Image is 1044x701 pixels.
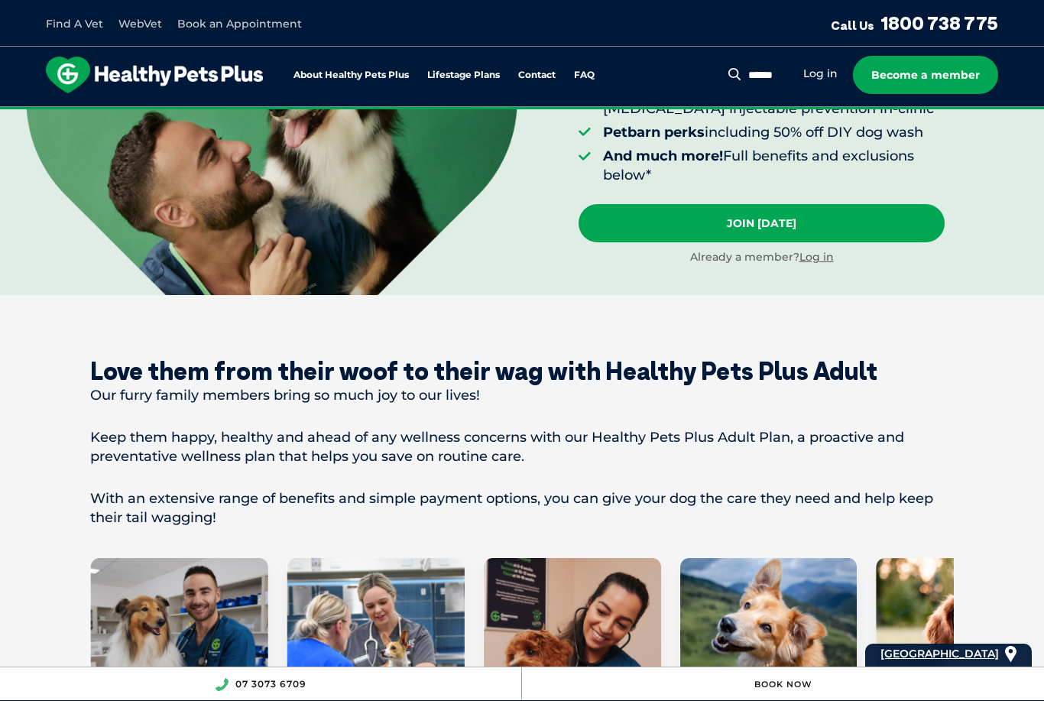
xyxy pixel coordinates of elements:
[90,428,954,466] p: Keep them happy, healthy and ahead of any wellness concerns with our Healthy Pets Plus Adult Plan...
[725,67,744,82] button: Search
[603,148,723,164] strong: And much more!
[215,678,229,691] img: location_phone.svg
[427,70,500,80] a: Lifestage Plans
[237,107,808,121] span: Proactive, preventative wellness program designed to keep your pet healthier and happier for longer
[603,147,945,185] li: Full benefits and exclusions below*
[603,123,945,142] li: including 50% off DIY dog wash
[880,647,999,660] span: [GEOGRAPHIC_DATA]
[831,11,998,34] a: Call Us1800 738 775
[574,70,595,80] a: FAQ
[90,356,954,385] div: Love them from their woof to their wag with Healthy Pets Plus Adult
[831,18,874,33] span: Call Us
[518,70,556,80] a: Contact
[90,489,954,527] p: With an extensive range of benefits and simple payment options, you can give your dog the care th...
[754,679,812,690] a: Book Now
[177,17,302,31] a: Book an Appointment
[880,644,999,664] a: [GEOGRAPHIC_DATA]
[579,204,945,242] a: Join [DATE]
[46,17,103,31] a: Find A Vet
[603,124,705,141] strong: Petbarn perks
[293,70,409,80] a: About Healthy Pets Plus
[799,250,834,264] a: Log in
[579,250,945,265] div: Already a member?
[803,67,838,81] a: Log in
[46,57,263,93] img: hpp-logo
[90,386,954,405] p: Our furry family members bring so much joy to our lives!
[853,56,998,94] a: Become a member
[1005,646,1016,663] img: location_pin.svg
[235,678,306,690] a: 07 3073 6709
[118,17,162,31] a: WebVet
